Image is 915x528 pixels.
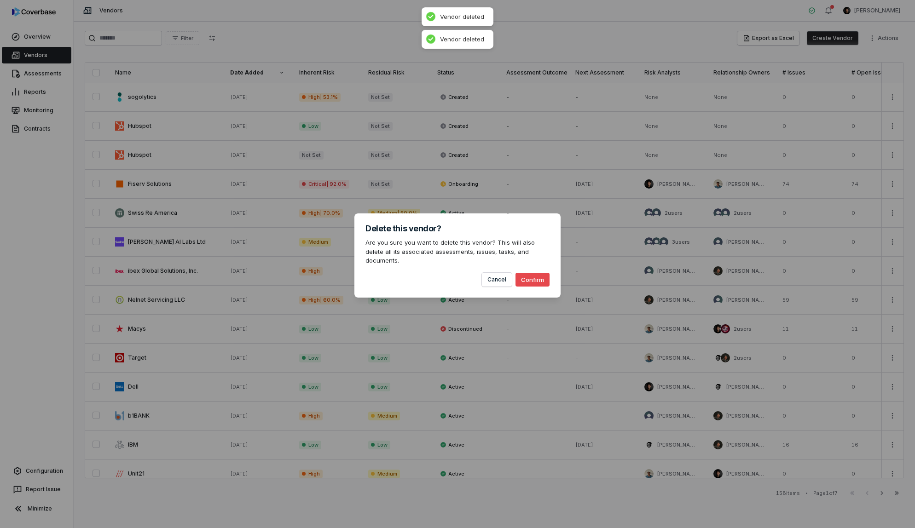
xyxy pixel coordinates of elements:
[440,13,484,21] div: Vendor deleted
[365,224,550,233] h2: Delete this vendor?
[440,35,484,43] div: Vendor deleted
[365,238,550,265] p: Are you sure you want to delete this vendor? This will also delete all its associated assessments...
[482,273,512,287] button: Cancel
[515,273,550,287] button: Confirm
